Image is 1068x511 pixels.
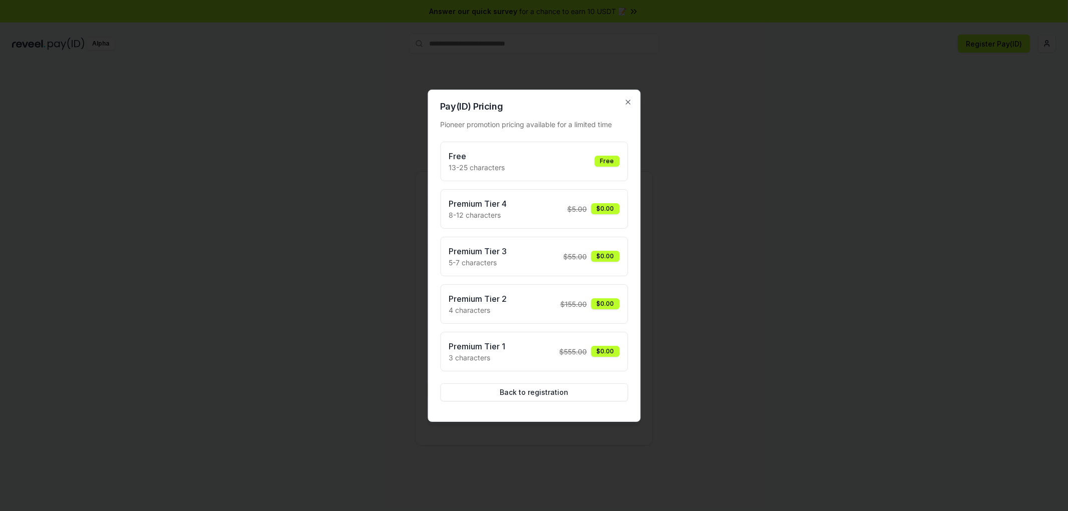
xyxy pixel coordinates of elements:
[563,251,587,262] span: $ 55.00
[449,245,507,257] h3: Premium Tier 3
[567,204,587,214] span: $ 5.00
[449,352,505,363] p: 3 characters
[449,210,507,220] p: 8-12 characters
[449,150,505,162] h3: Free
[591,298,619,309] div: $0.00
[591,251,619,262] div: $0.00
[594,156,619,167] div: Free
[560,299,587,309] span: $ 155.00
[440,102,628,111] h2: Pay(ID) Pricing
[449,162,505,173] p: 13-25 characters
[440,383,628,401] button: Back to registration
[449,305,507,315] p: 4 characters
[591,346,619,357] div: $0.00
[449,198,507,210] h3: Premium Tier 4
[449,257,507,268] p: 5-7 characters
[449,293,507,305] h3: Premium Tier 2
[440,119,628,130] div: Pioneer promotion pricing available for a limited time
[559,346,587,357] span: $ 555.00
[449,340,505,352] h3: Premium Tier 1
[591,203,619,214] div: $0.00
